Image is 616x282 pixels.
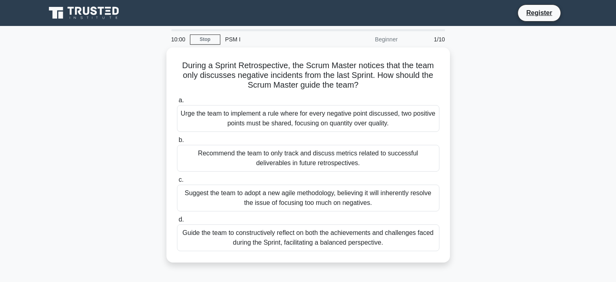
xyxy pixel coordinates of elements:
a: Register [521,8,557,18]
div: Recommend the team to only track and discuss metrics related to successful deliverables in future... [177,145,439,172]
a: Stop [190,34,220,45]
span: d. [179,216,184,223]
div: Beginner [332,31,403,47]
span: a. [179,97,184,103]
div: 1/10 [403,31,450,47]
span: c. [179,176,183,183]
div: Urge the team to implement a rule where for every negative point discussed, two positive points m... [177,105,439,132]
h5: During a Sprint Retrospective, the Scrum Master notices that the team only discusses negative inc... [176,60,440,90]
div: 10:00 [166,31,190,47]
div: PSM I [220,31,332,47]
span: b. [179,136,184,143]
div: Guide the team to constructively reflect on both the achievements and challenges faced during the... [177,224,439,251]
div: Suggest the team to adopt a new agile methodology, believing it will inherently resolve the issue... [177,185,439,211]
